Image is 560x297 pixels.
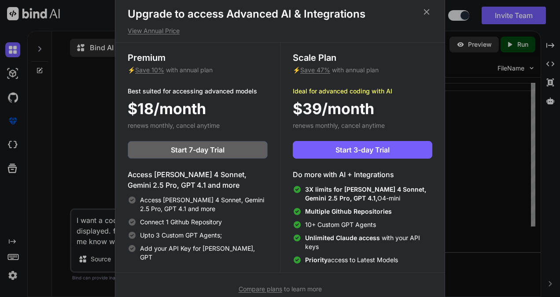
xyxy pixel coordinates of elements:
span: 10+ Custom GPT Agents [305,220,376,229]
p: Ideal for advanced coding with AI [293,87,432,96]
span: renews monthly, cancel anytime [293,122,385,129]
p: View Annual Price [128,26,432,35]
h4: Do more with AI + Integrations [293,169,432,180]
span: Connect 1 Github Repository [140,218,222,226]
button: Start 7-day Trial [128,141,268,159]
span: Multiple Github Repositories [305,208,392,215]
span: Priority [305,256,328,264]
span: 3X limits for [PERSON_NAME] 4 Sonnet, Gemini 2.5 Pro, GPT 4.1, [305,186,426,202]
span: Add your API Key for [PERSON_NAME], GPT [140,244,268,262]
span: Unlimited Claude access [305,234,382,241]
span: Save 10% [135,66,164,74]
h4: Access [PERSON_NAME] 4 Sonnet, Gemini 2.5 Pro, GPT 4.1 and more [128,169,268,190]
span: access to Latest Models [305,256,398,264]
span: Save 47% [300,66,330,74]
span: $39/month [293,97,374,120]
p: ⚡ with annual plan [128,66,268,74]
span: Start 3-day Trial [335,145,390,155]
span: Upto 3 Custom GPT Agents; [140,231,222,240]
span: renews monthly, cancel anytime [128,122,220,129]
button: Start 3-day Trial [293,141,432,159]
h3: Premium [128,52,268,64]
span: Start 7-day Trial [171,145,225,155]
h3: Scale Plan [293,52,432,64]
span: with your API keys [305,234,432,251]
p: Best suited for accessing advanced models [128,87,268,96]
p: ⚡ with annual plan [293,66,432,74]
span: to learn more [239,285,322,293]
span: $18/month [128,97,206,120]
h1: Upgrade to access Advanced AI & Integrations [128,7,432,21]
span: Compare plans [239,285,282,293]
span: O4-mini [305,185,432,203]
span: Access [PERSON_NAME] 4 Sonnet, Gemini 2.5 Pro, GPT 4.1 and more [140,196,268,213]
